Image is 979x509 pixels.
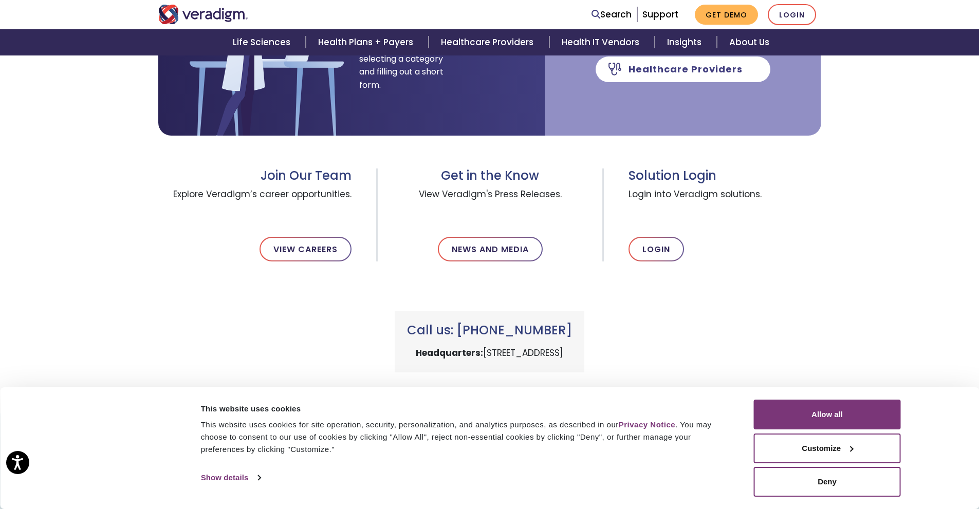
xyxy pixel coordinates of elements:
[754,467,901,497] button: Deny
[592,8,632,22] a: Search
[629,237,684,261] a: Login
[695,5,758,25] a: Get Demo
[158,168,352,183] h3: Join Our Team
[158,5,248,24] img: Veradigm logo
[201,403,731,415] div: This website uses cookies
[407,323,572,338] h3: Call us: [PHONE_NUMBER]
[655,29,717,55] a: Insights
[407,346,572,360] p: [STREET_ADDRESS]
[549,29,655,55] a: Health IT Vendors
[220,29,306,55] a: Life Sciences
[260,237,352,261] a: View Careers
[619,420,675,429] a: Privacy Notice
[642,8,678,21] a: Support
[438,237,543,261] a: News and Media
[768,4,816,25] a: Login
[429,29,549,55] a: Healthcare Providers
[416,347,483,359] strong: Headquarters:
[754,433,901,463] button: Customize
[402,168,578,183] h3: Get in the Know
[629,168,821,183] h3: Solution Login
[158,183,352,220] span: Explore Veradigm’s career opportunities.
[629,183,821,220] span: Login into Veradigm solutions.
[201,470,261,485] a: Show details
[359,39,444,91] span: Get started by selecting a category and filling out a short form.
[402,183,578,220] span: View Veradigm's Press Releases.
[754,400,901,429] button: Allow all
[717,29,782,55] a: About Us
[201,419,731,456] div: This website uses cookies for site operation, security, personalization, and analytics purposes, ...
[306,29,429,55] a: Health Plans + Payers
